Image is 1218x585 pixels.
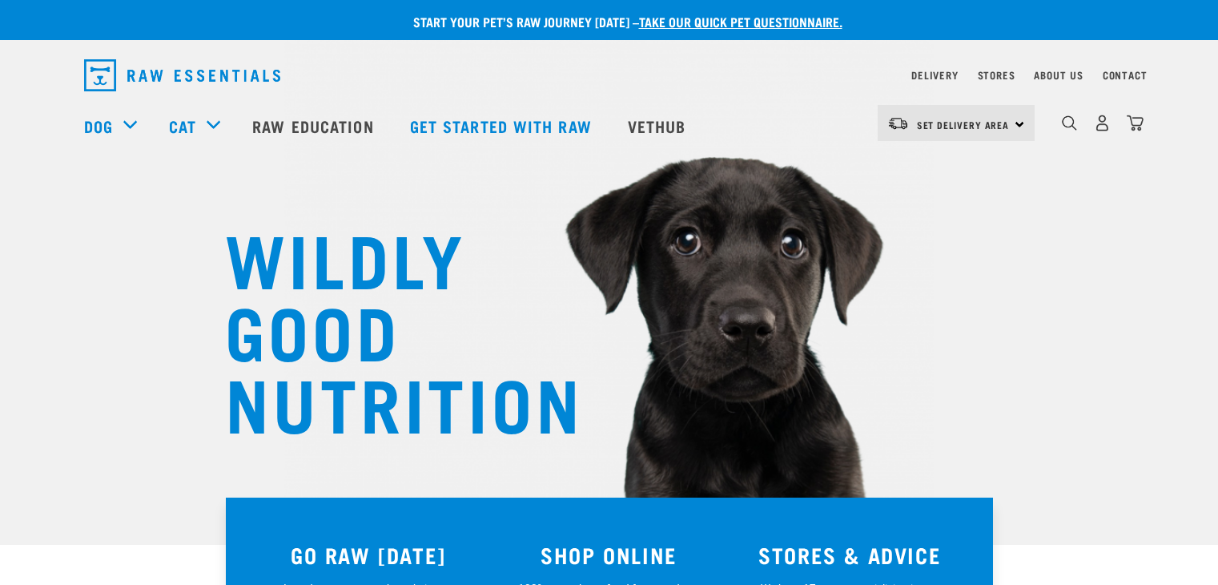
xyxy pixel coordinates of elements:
[169,114,196,138] a: Cat
[225,220,545,437] h1: WILDLY GOOD NUTRITION
[911,72,958,78] a: Delivery
[71,53,1148,98] nav: dropdown navigation
[84,59,280,91] img: Raw Essentials Logo
[739,543,961,567] h3: STORES & ADVICE
[498,543,720,567] h3: SHOP ONLINE
[917,122,1010,127] span: Set Delivery Area
[1062,115,1077,131] img: home-icon-1@2x.png
[1127,115,1144,131] img: home-icon@2x.png
[258,543,480,567] h3: GO RAW [DATE]
[887,116,909,131] img: van-moving.png
[1034,72,1083,78] a: About Us
[978,72,1015,78] a: Stores
[639,18,842,25] a: take our quick pet questionnaire.
[612,94,706,158] a: Vethub
[1103,72,1148,78] a: Contact
[394,94,612,158] a: Get started with Raw
[236,94,393,158] a: Raw Education
[1094,115,1111,131] img: user.png
[84,114,113,138] a: Dog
